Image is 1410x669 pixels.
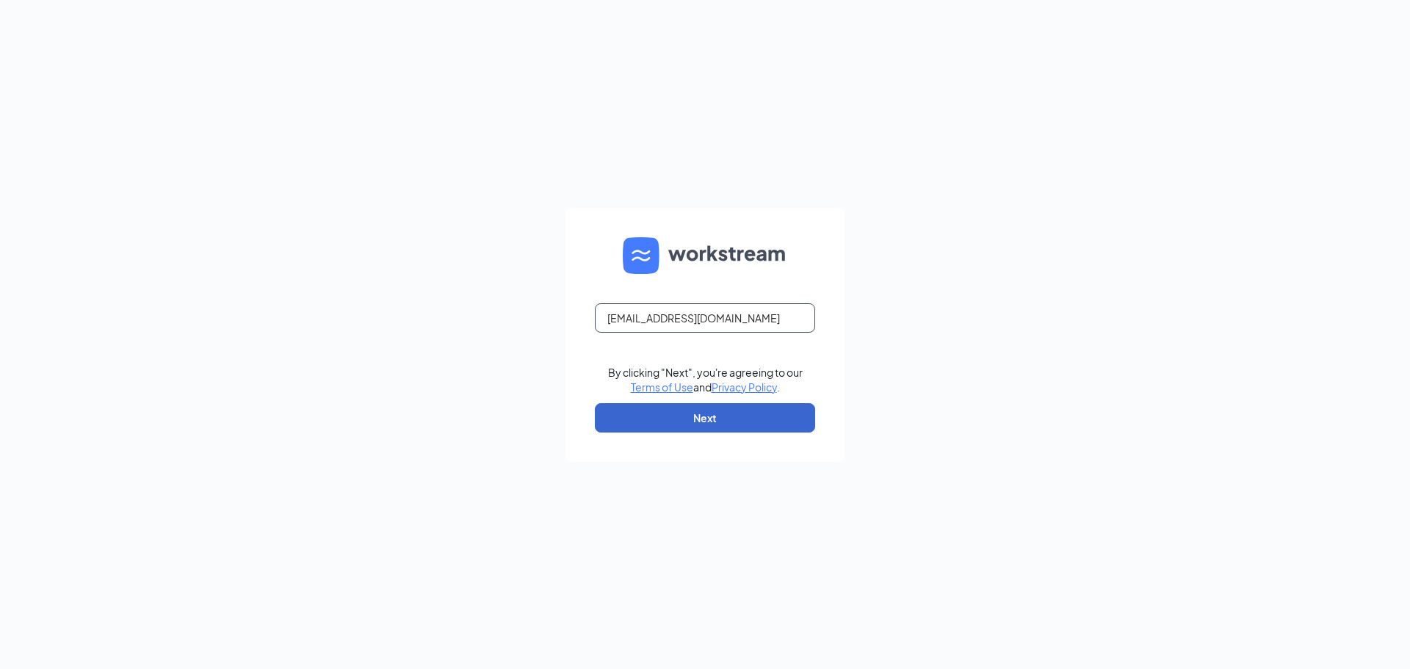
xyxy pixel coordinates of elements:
input: Email [595,303,815,333]
a: Privacy Policy [712,380,777,394]
button: Next [595,403,815,433]
div: By clicking "Next", you're agreeing to our and . [608,365,803,394]
img: WS logo and Workstream text [623,237,787,274]
a: Terms of Use [631,380,693,394]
